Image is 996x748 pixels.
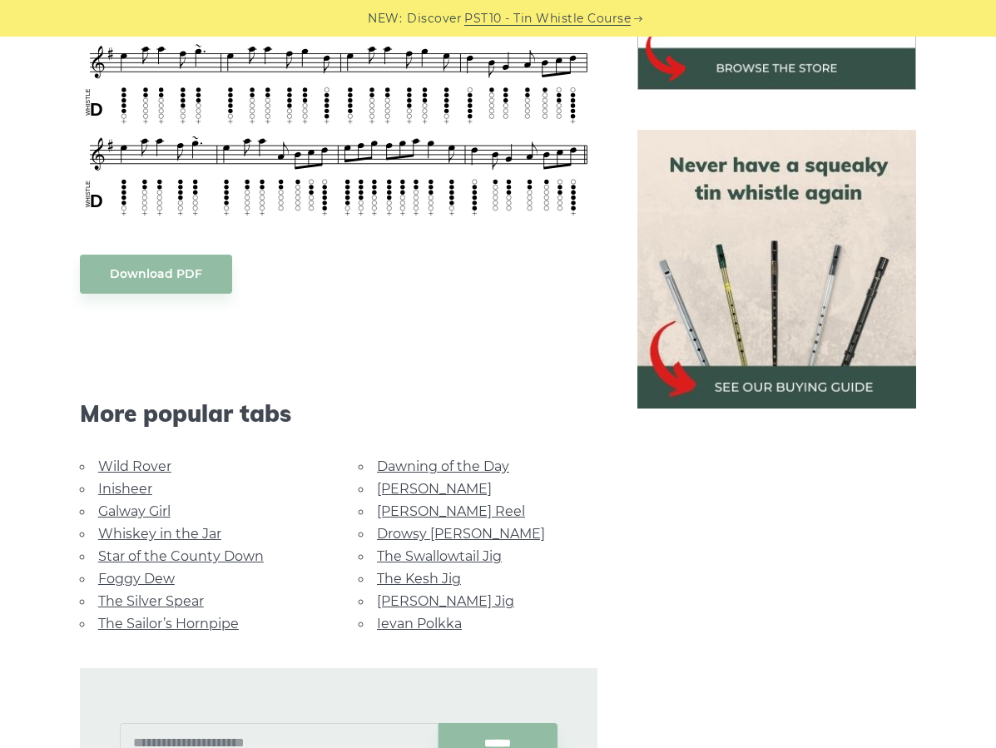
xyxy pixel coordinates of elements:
a: Drowsy [PERSON_NAME] [377,526,545,542]
a: Inisheer [98,481,152,497]
a: [PERSON_NAME] [377,481,492,497]
a: Dawning of the Day [377,458,509,474]
a: Star of the County Down [98,548,264,564]
a: [PERSON_NAME] Reel [377,503,525,519]
a: Download PDF [80,255,232,294]
a: The Sailor’s Hornpipe [98,616,239,632]
span: More popular tabs [80,399,597,428]
a: PST10 - Tin Whistle Course [464,9,631,28]
a: Galway Girl [98,503,171,519]
a: The Swallowtail Jig [377,548,502,564]
a: Foggy Dew [98,571,175,587]
a: Wild Rover [98,458,171,474]
img: tin whistle buying guide [637,130,916,409]
span: Discover [407,9,462,28]
span: NEW: [368,9,402,28]
a: The Silver Spear [98,593,204,609]
a: Whiskey in the Jar [98,526,221,542]
a: Ievan Polkka [377,616,462,632]
a: The Kesh Jig [377,571,461,587]
a: [PERSON_NAME] Jig [377,593,514,609]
